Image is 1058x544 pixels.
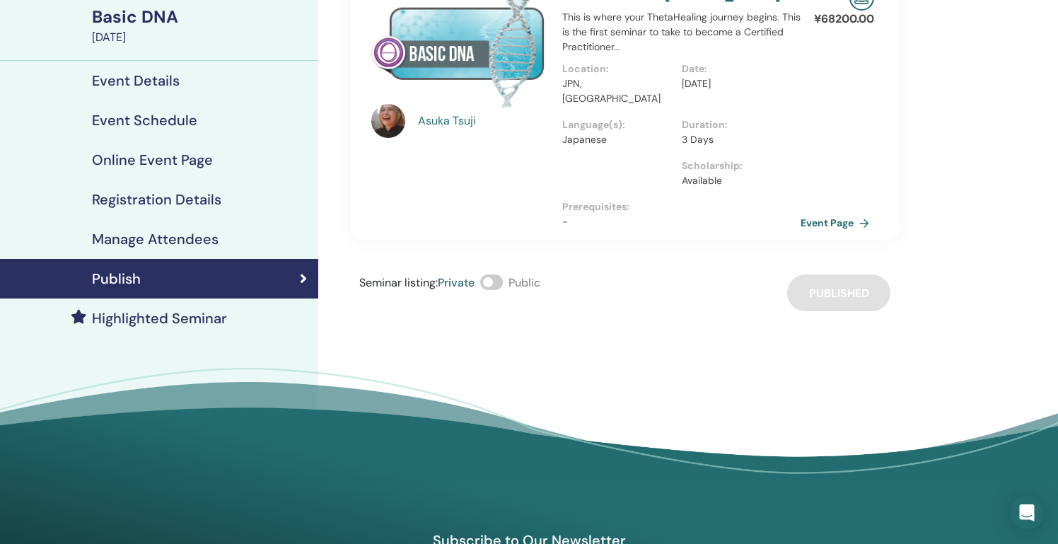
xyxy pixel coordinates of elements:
[92,191,221,208] h4: Registration Details
[508,275,540,290] span: Public
[562,10,801,54] p: This is where your ThetaHealing journey begins. This is the first seminar to take to become a Cer...
[371,104,405,138] img: default.jpg
[814,11,874,28] p: ¥ 68200.00
[92,231,219,248] h4: Manage Attendees
[1010,496,1044,530] div: Open Intercom Messenger
[682,132,793,147] p: 3 Days
[92,72,180,89] h4: Event Details
[92,270,141,287] h4: Publish
[92,29,310,46] div: [DATE]
[83,5,318,46] a: Basic DNA[DATE]
[92,5,310,29] div: Basic DNA
[801,212,875,233] a: Event Page
[562,62,673,76] p: Location :
[418,112,549,129] a: Asuka Tsuji
[562,199,801,214] p: Prerequisites :
[92,112,197,129] h4: Event Schedule
[438,275,475,290] span: Private
[359,275,438,290] span: Seminar listing :
[682,76,793,91] p: [DATE]
[92,310,227,327] h4: Highlighted Seminar
[562,76,673,106] p: JPN, [GEOGRAPHIC_DATA]
[562,132,673,147] p: Japanese
[682,158,793,173] p: Scholarship :
[562,117,673,132] p: Language(s) :
[562,214,801,229] p: -
[682,117,793,132] p: Duration :
[92,151,213,168] h4: Online Event Page
[682,62,793,76] p: Date :
[682,173,793,188] p: Available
